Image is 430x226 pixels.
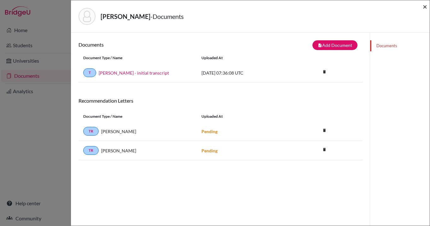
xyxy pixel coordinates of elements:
[320,146,329,154] a: delete
[197,55,291,61] div: Uploaded at
[101,147,136,154] span: [PERSON_NAME]
[320,127,329,135] a: delete
[101,128,136,135] span: [PERSON_NAME]
[78,98,362,104] h6: Recommendation Letters
[201,129,218,134] strong: Pending
[197,70,291,76] div: [DATE] 07:36:08 UTC
[423,3,427,10] button: Close
[101,13,150,20] strong: [PERSON_NAME]
[201,148,218,153] strong: Pending
[320,67,329,76] i: delete
[423,2,427,11] span: ×
[370,40,430,51] a: Documents
[318,43,322,48] i: note_add
[320,126,329,135] i: delete
[99,70,169,76] a: [PERSON_NAME] - initial transcript
[83,68,96,77] a: T
[83,127,99,136] a: TR
[312,40,357,50] button: note_addAdd Document
[320,68,329,76] a: delete
[78,114,197,119] div: Document Type / Name
[83,146,99,155] a: TR
[78,42,220,48] h6: Documents
[197,114,291,119] div: Uploaded at
[320,145,329,154] i: delete
[150,13,184,20] span: - Documents
[78,55,197,61] div: Document Type / Name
